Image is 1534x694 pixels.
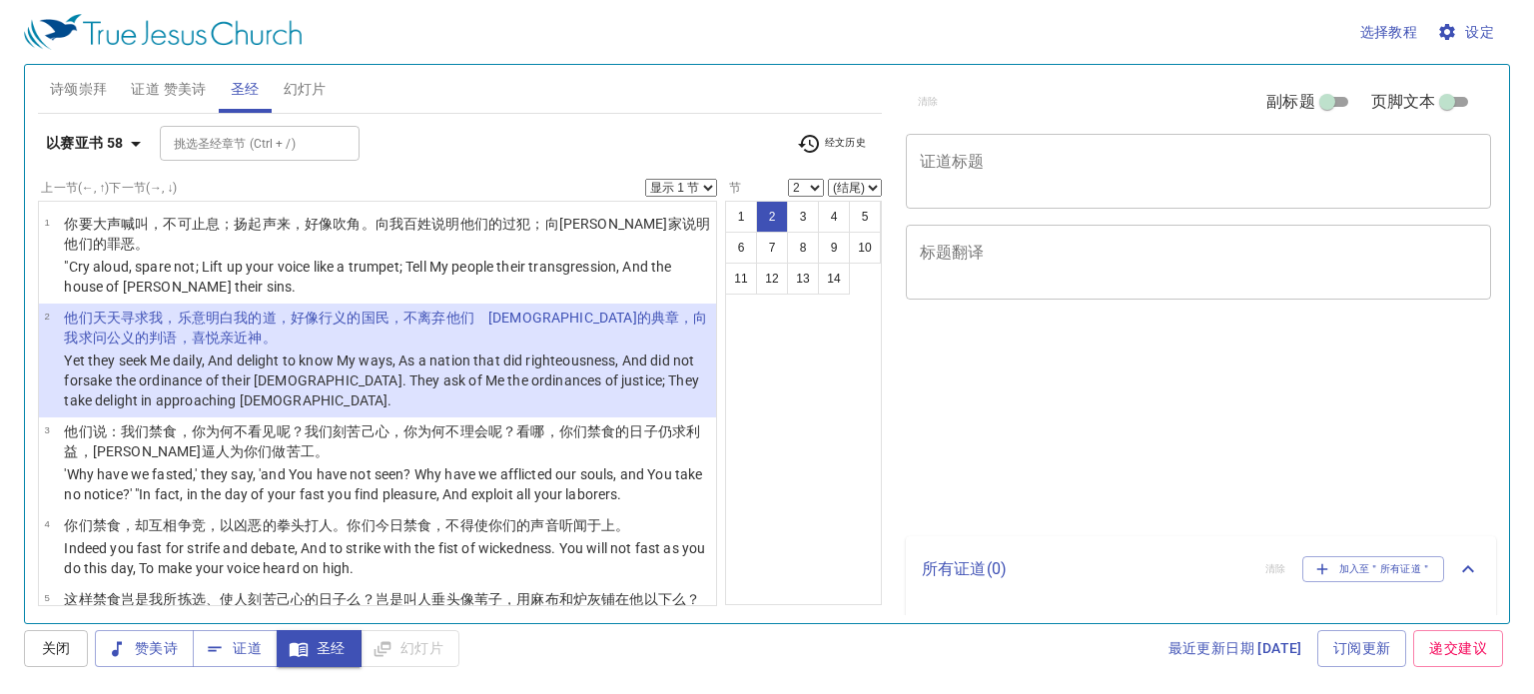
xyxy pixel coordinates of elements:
button: 圣经 [277,630,362,667]
button: 以赛亚书 58 [38,125,156,162]
p: 你要大声 [64,214,710,254]
div: 所有证道(0)清除加入至＂所有证道＂ [906,536,1496,602]
button: 证道 [193,630,278,667]
wh2656: ，[PERSON_NAME]逼 [79,443,329,459]
button: 5 [849,201,881,233]
wh6685: 岂是我所拣选 [64,591,700,627]
button: 14 [818,263,850,295]
span: 证道 赞美诗 [131,77,206,102]
button: 3 [787,201,819,233]
wh7311: 声 [64,216,710,252]
wh6031: 己心 [64,591,700,627]
button: 2 [756,201,788,233]
wh7121: ，不可止息 [64,216,710,252]
wh1875: 我，乐意 [64,310,707,346]
span: 证道 [209,636,262,661]
p: Yet they seek Me daily, And delight to know My ways, As a nation that did righteousness, And did ... [64,350,710,410]
span: 订阅更新 [1333,636,1391,661]
p: 你们禁食 [64,515,710,535]
p: 他们天 [64,308,710,347]
wh3117: 天 [64,310,707,346]
wh1627: 喊叫 [64,216,710,252]
span: 加入至＂所有证道＂ [1315,560,1432,578]
button: 8 [787,232,819,264]
wh7562: 的拳头 [263,517,630,533]
wh6963: 来，好像吹角 [64,216,710,252]
button: 10 [849,232,881,264]
wh7379: ，以凶恶 [206,517,630,533]
span: 经文历史 [797,132,866,156]
button: 13 [787,263,819,295]
button: 加入至＂所有证道＂ [1302,556,1445,582]
span: 最近更新日期 [DATE] [1168,636,1302,661]
wh6213: 义 [64,310,707,346]
wh6092: 。 [315,443,329,459]
p: 所有证道 ( 0 ) [922,557,1249,581]
span: 选择教程 [1360,20,1418,45]
span: 4 [44,518,49,529]
wh7200: 呢？我们刻苦 [64,423,700,459]
span: 关闭 [40,636,72,661]
span: 副标题 [1266,90,1314,114]
span: 3 [44,424,49,435]
wh7132: 神 [248,330,276,346]
wh4791: 。 [615,517,629,533]
wh3117: 寻求 [64,310,707,346]
button: 经文历史 [785,129,878,159]
button: 选择教程 [1352,14,1426,51]
span: 2 [44,311,49,322]
wh4941: ，喜悦 [178,330,277,346]
img: True Jesus Church [24,14,302,50]
wh3117: 么？岂是叫人垂 [64,591,700,627]
wh977: 、使人 [64,591,700,627]
p: 'Why have we fasted,' they say, 'and You have not seen? Why have we afflicted our souls, and You ... [64,464,710,504]
wh430: 。 [263,330,277,346]
span: 递交建议 [1429,636,1487,661]
span: 圣经 [293,636,346,661]
button: 6 [725,232,757,264]
a: 订阅更新 [1317,630,1407,667]
wh120: 刻苦 [64,591,700,627]
span: 5 [44,592,49,603]
wh6664: 的判语 [135,330,277,346]
p: 这样禁食 [64,589,710,629]
button: 9 [818,232,850,264]
span: 幻灯片 [284,77,327,102]
label: 节 [725,182,741,194]
b: 以赛亚书 58 [46,131,124,156]
button: 4 [818,201,850,233]
span: 赞美诗 [111,636,178,661]
wh6963: 听闻 [559,517,630,533]
wh1847: 我的道 [64,310,707,346]
button: 关闭 [24,630,88,667]
wh7782: 。向我百姓 [64,216,710,252]
p: "Cry aloud, spare not; Lift up your voice like a trumpet; Tell My people their transgression, And... [64,257,710,297]
span: 圣经 [231,77,260,102]
span: 设定 [1441,20,1494,45]
wh6684: ，却互相争竞 [121,517,629,533]
a: 最近更新日期 [DATE] [1160,630,1310,667]
input: Type Bible Reference [166,132,321,155]
a: 递交建议 [1413,630,1503,667]
wh3117: 禁食 [403,517,629,533]
span: 页脚文本 [1371,90,1436,114]
span: 诗颂崇拜 [50,77,108,102]
wh5315: 的日子 [64,591,700,627]
wh2654: 亲近 [220,330,277,346]
button: 1 [725,201,757,233]
wh6031: 己心 [64,423,700,459]
wh2654: 明白 [64,310,707,346]
button: 赞美诗 [95,630,194,667]
wh1870: ，好像行 [64,310,707,346]
wh2820: ；扬起 [64,216,710,252]
button: 11 [725,263,757,295]
wh5221: 。你们今日 [333,517,629,533]
button: 12 [756,263,788,295]
p: 他们说：我们禁食 [64,421,710,461]
wh7592: 公义 [107,330,277,346]
button: 设定 [1433,14,1502,51]
button: 7 [756,232,788,264]
label: 上一节 (←, ↑) 下一节 (→, ↓) [41,182,177,194]
wh6684: ，你为何不看见 [64,423,700,459]
wh6684: ，不得使你们的声音 [431,517,629,533]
